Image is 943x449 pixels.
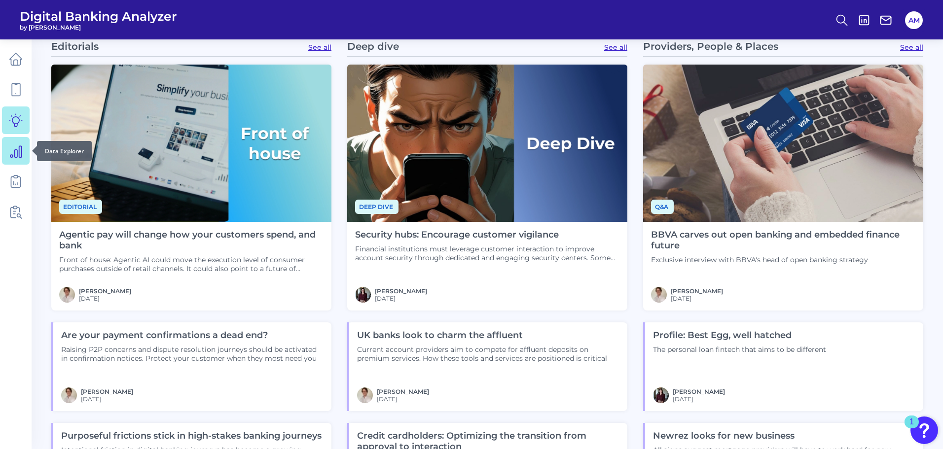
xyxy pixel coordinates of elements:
[59,230,324,251] h4: Agentic pay will change how your customers spend, and bank
[81,388,133,395] a: [PERSON_NAME]
[377,395,429,403] span: [DATE]
[673,388,725,395] a: [PERSON_NAME]
[347,40,399,52] p: Deep dive
[643,40,778,52] p: Providers, People & Places
[651,230,915,251] h4: BBVA carves out open banking and embedded finance future
[20,9,177,24] span: Digital Banking Analyzer
[61,387,77,403] img: MIchael McCaw
[355,202,399,211] a: Deep dive
[604,43,627,52] a: See all
[653,431,915,442] h4: Newrez looks for new business
[308,43,331,52] a: See all
[355,200,399,214] span: Deep dive
[651,200,674,214] span: Q&A
[51,40,99,52] p: Editorials
[375,295,427,302] span: [DATE]
[61,345,324,363] p: Raising P2P concerns and dispute resolution journeys should be activated in confirmation notices....
[61,330,324,341] h4: Are your payment confirmations a dead end?
[643,65,923,222] img: Tarjeta-de-credito-BBVA.jpg
[347,65,627,222] img: Deep Dives with Right Label.png
[900,43,923,52] a: See all
[910,416,938,444] button: Open Resource Center, 1 new notification
[59,202,102,211] a: Editorial
[653,387,669,403] img: RNFetchBlobTmp_0b8yx2vy2p867rz195sbp4h.png
[37,141,92,161] div: Data Explorer
[651,255,915,264] p: Exclusive interview with BBVA's head of open banking strategy
[671,295,723,302] span: [DATE]
[51,65,331,222] img: Front of House with Right Label (4).png
[651,202,674,211] a: Q&A
[59,287,75,303] img: MIchael McCaw
[79,295,131,302] span: [DATE]
[375,287,427,295] a: [PERSON_NAME]
[651,287,667,303] img: MIchael McCaw
[20,24,177,31] span: by [PERSON_NAME]
[377,388,429,395] a: [PERSON_NAME]
[905,11,923,29] button: AM
[59,200,102,214] span: Editorial
[357,345,619,363] p: Current account providers aim to compete for affluent deposits on premium services. How these too...
[653,330,826,341] h4: Profile: Best Egg, well hatched
[357,387,373,403] img: MIchael McCaw
[653,345,826,354] p: The personal loan fintech that aims to be different
[355,287,371,303] img: RNFetchBlobTmp_0b8yx2vy2p867rz195sbp4h.png
[357,330,619,341] h4: UK banks look to charm the affluent
[671,287,723,295] a: [PERSON_NAME]
[909,422,914,435] div: 1
[79,287,131,295] a: [PERSON_NAME]
[81,395,133,403] span: [DATE]
[355,230,619,241] h4: Security hubs: Encourage customer vigilance
[355,244,619,262] p: Financial institutions must leverage customer interaction to improve account security through ded...
[61,431,324,442] h4: Purposeful frictions stick in high-stakes banking journeys
[673,395,725,403] span: [DATE]
[59,255,324,273] p: Front of house: Agentic AI could move the execution level of consumer purchases outside of retail...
